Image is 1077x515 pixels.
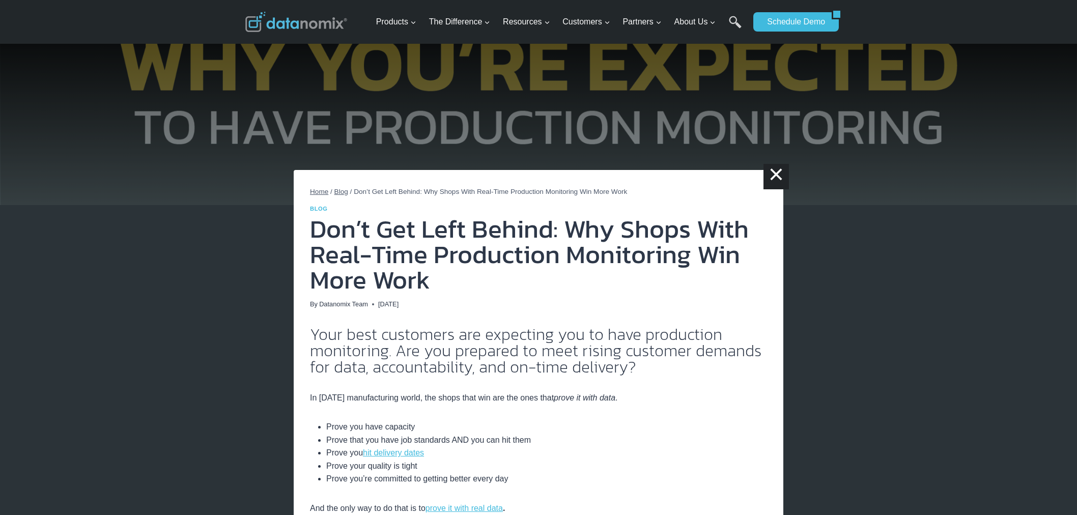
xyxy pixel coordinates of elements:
a: hit delivery dates [363,448,424,457]
a: Schedule Demo [753,12,832,32]
a: Search [729,16,742,39]
nav: Breadcrumbs [310,186,767,197]
h2: Your best customers are expecting you to have production monitoring. Are you prepared to meet ris... [310,326,767,375]
a: prove it with real data [426,504,503,512]
a: Blog [310,206,328,212]
p: And the only way to do that is to [310,502,767,515]
a: Home [310,188,328,195]
strong: . [503,504,505,512]
p: In [DATE] manufacturing world, the shops that win are the ones that . [310,391,767,405]
span: About Us [674,15,716,28]
li: Prove your quality is tight [326,460,767,473]
em: prove it with data [554,393,615,402]
span: Partners [622,15,661,28]
span: / [330,188,332,195]
span: Don’t Get Left Behind: Why Shops With Real-Time Production Monitoring Win More Work [354,188,627,195]
a: Blog [334,188,348,195]
a: Datanomix Team [319,300,368,308]
img: Datanomix [245,12,347,32]
nav: Primary Navigation [372,6,749,39]
span: Customers [562,15,610,28]
span: By [310,299,318,309]
span: The Difference [429,15,491,28]
a: × [763,164,789,189]
li: Prove you’re committed to getting better every day [326,472,767,485]
h1: Don’t Get Left Behind: Why Shops With Real-Time Production Monitoring Win More Work [310,216,767,293]
span: Resources [503,15,550,28]
li: Prove you have capacity [326,420,767,434]
time: [DATE] [378,299,399,309]
li: Prove that you have job standards AND you can hit them [326,434,767,447]
li: Prove you [326,446,767,460]
span: / [350,188,352,195]
span: Products [376,15,416,28]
